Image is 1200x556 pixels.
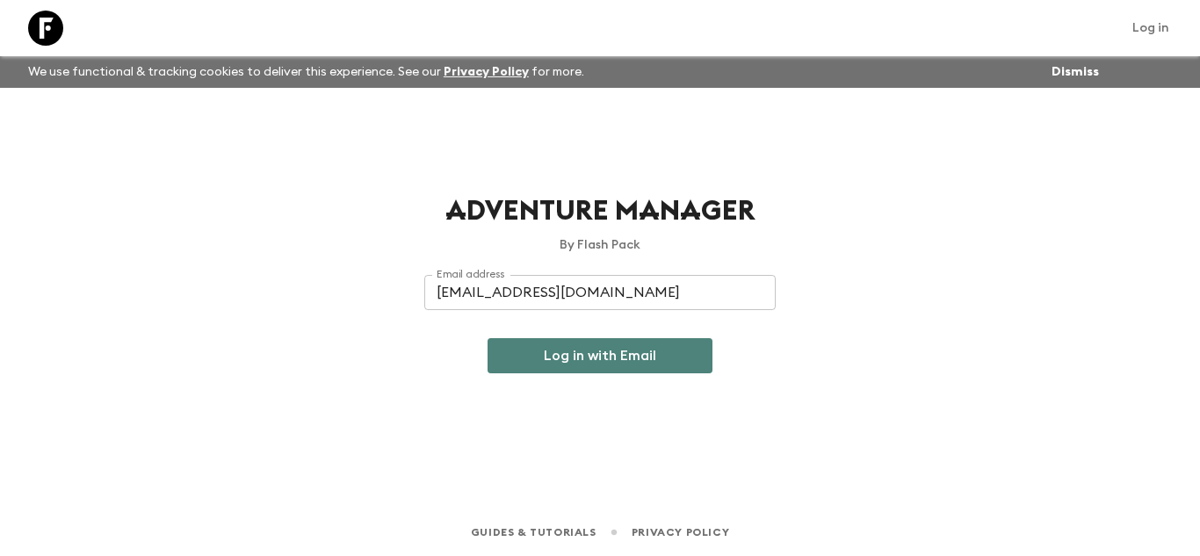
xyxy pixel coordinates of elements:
button: Log in with Email [488,338,712,373]
h1: Adventure Manager [424,193,776,229]
p: By Flash Pack [424,236,776,254]
a: Log in [1123,16,1179,40]
label: Email address [437,267,504,282]
a: Privacy Policy [444,66,529,78]
p: We use functional & tracking cookies to deliver this experience. See our for more. [21,56,591,88]
button: Dismiss [1047,60,1103,84]
a: Privacy Policy [632,523,729,542]
a: Guides & Tutorials [471,523,596,542]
